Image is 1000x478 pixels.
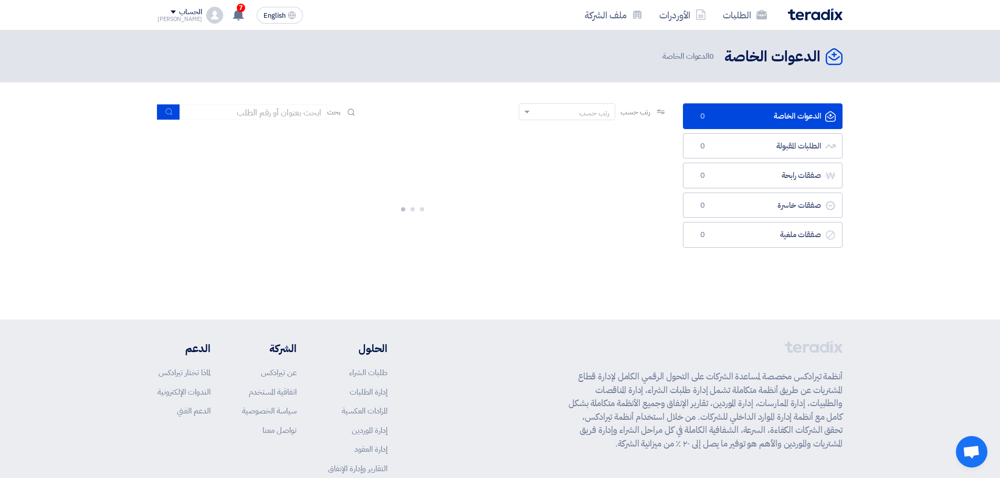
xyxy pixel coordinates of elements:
a: الندوات الإلكترونية [157,386,210,398]
p: أنظمة تيرادكس مخصصة لمساعدة الشركات على التحول الرقمي الكامل لإدارة قطاع المشتريات عن طريق أنظمة ... [569,370,843,450]
a: لماذا تختار تيرادكس [159,367,210,378]
div: الحساب [179,8,202,17]
span: English [264,12,286,19]
a: إدارة الموردين [352,424,387,436]
a: إدارة الطلبات [350,386,387,398]
a: صفقات خاسرة0 [683,193,843,218]
h2: الدعوات الخاصة [724,47,820,67]
span: 0 [696,200,709,211]
li: الشركة [242,341,297,356]
a: صفقات رابحة0 [683,163,843,188]
a: صفقات ملغية0 [683,222,843,248]
li: الحلول [328,341,387,356]
li: الدعم [157,341,210,356]
img: profile_test.png [206,7,223,24]
img: Teradix logo [788,8,843,20]
input: ابحث بعنوان أو رقم الطلب [180,104,327,120]
span: 0 [709,50,714,62]
span: 0 [696,111,709,122]
span: بحث [327,107,341,118]
a: تواصل معنا [262,424,297,436]
div: [PERSON_NAME] [157,16,202,22]
a: عن تيرادكس [261,367,297,378]
a: الدعم الفني [177,405,210,417]
span: رتب حسب [620,107,650,118]
a: التقارير وإدارة الإنفاق [328,463,387,474]
a: اتفاقية المستخدم [249,386,297,398]
a: الطلبات [714,3,775,27]
a: ملف الشركة [576,3,651,27]
a: الطلبات المقبولة0 [683,133,843,159]
span: 7 [237,4,245,12]
span: الدعوات الخاصة [662,50,716,62]
a: Open chat [956,436,987,468]
button: English [257,7,303,24]
span: 0 [696,141,709,152]
a: سياسة الخصوصية [242,405,297,417]
a: المزادات العكسية [342,405,387,417]
a: إدارة العقود [354,443,387,455]
a: الأوردرات [651,3,714,27]
a: طلبات الشراء [349,367,387,378]
span: 0 [696,171,709,181]
div: رتب حسب [579,108,609,119]
span: 0 [696,230,709,240]
a: الدعوات الخاصة0 [683,103,843,129]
